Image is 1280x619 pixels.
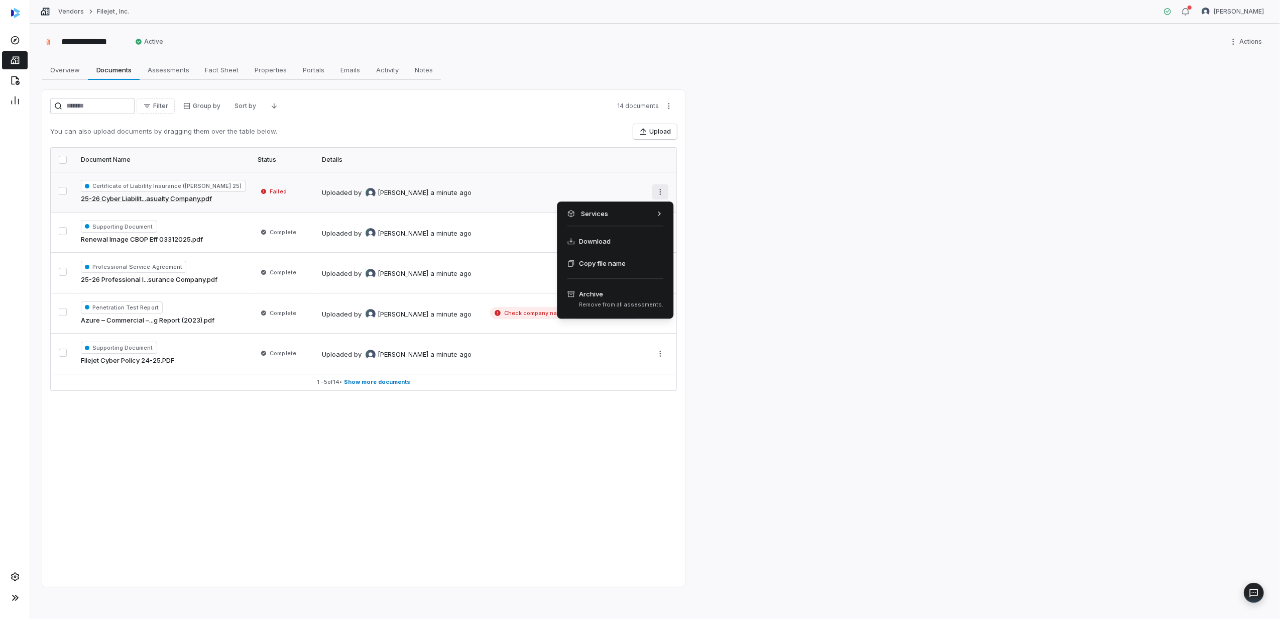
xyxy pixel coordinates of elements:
[557,201,673,319] div: More actions
[579,236,611,246] span: Download
[579,289,663,299] span: Archive
[561,205,669,222] div: Services
[579,301,663,308] span: Remove from all assessments.
[579,258,626,268] span: Copy file name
